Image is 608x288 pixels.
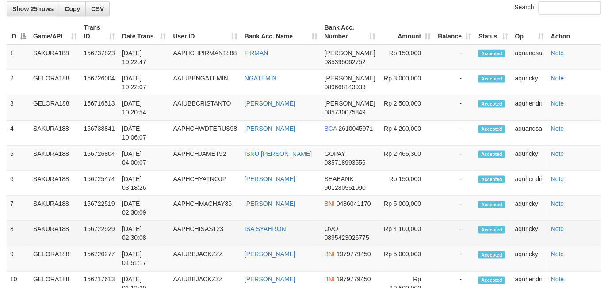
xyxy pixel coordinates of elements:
[80,146,119,171] td: 156726804
[379,45,435,70] td: Rp 150,000
[478,50,505,57] span: Accepted
[337,276,371,283] span: Copy 1979779450 to clipboard
[435,121,475,146] td: -
[170,121,241,146] td: AAPHCHWDTERUS98
[59,1,86,16] a: Copy
[170,45,241,70] td: AAPHCHPIRMAN1888
[119,196,169,221] td: [DATE] 02:30:09
[245,49,268,57] a: FIRMAN
[119,95,169,121] td: [DATE] 10:20:54
[512,196,547,221] td: aquricky
[435,95,475,121] td: -
[512,221,547,246] td: aquricky
[80,45,119,70] td: 156737823
[435,146,475,171] td: -
[30,19,80,45] th: Game/API: activate to sort column ascending
[551,226,564,233] a: Note
[435,221,475,246] td: -
[30,196,80,221] td: SAKURA188
[325,226,338,233] span: OVO
[119,70,169,95] td: [DATE] 10:22:07
[7,95,30,121] td: 3
[30,221,80,246] td: SAKURA188
[245,150,312,157] a: ISNU [PERSON_NAME]
[119,221,169,246] td: [DATE] 02:30:08
[7,246,30,272] td: 9
[512,246,547,272] td: aquricky
[119,146,169,171] td: [DATE] 04:00:07
[245,125,295,132] a: [PERSON_NAME]
[7,70,30,95] td: 2
[379,246,435,272] td: Rp 5,000,000
[119,19,169,45] th: Date Trans.: activate to sort column ascending
[7,221,30,246] td: 8
[478,176,505,183] span: Accepted
[515,1,601,15] label: Search:
[80,70,119,95] td: 156726004
[325,150,345,157] span: GOPAY
[245,226,288,233] a: ISA SYAHRONI
[325,125,337,132] span: BCA
[12,5,54,12] span: Show 25 rows
[119,246,169,272] td: [DATE] 01:51:17
[245,276,295,283] a: [PERSON_NAME]
[65,5,80,12] span: Copy
[478,251,505,259] span: Accepted
[475,19,512,45] th: Status: activate to sort column ascending
[478,75,505,83] span: Accepted
[119,171,169,196] td: [DATE] 03:18:26
[435,70,475,95] td: -
[325,276,335,283] span: BNI
[170,171,241,196] td: AAPHCHYATNOJP
[325,75,375,82] span: [PERSON_NAME]
[325,184,366,191] span: Copy 901280551090 to clipboard
[245,201,295,208] a: [PERSON_NAME]
[119,121,169,146] td: [DATE] 10:06:07
[337,201,371,208] span: Copy 0486041170 to clipboard
[85,1,110,16] a: CSV
[478,100,505,108] span: Accepted
[245,75,277,82] a: NGATEMIN
[512,19,547,45] th: Op: activate to sort column ascending
[379,146,435,171] td: Rp 2,465,300
[551,100,564,107] a: Note
[551,276,564,283] a: Note
[170,196,241,221] td: AAPHCHMACHAY86
[478,226,505,234] span: Accepted
[7,45,30,70] td: 1
[512,95,547,121] td: aquhendri
[435,246,475,272] td: -
[30,121,80,146] td: SAKURA188
[241,19,321,45] th: Bank Acc. Name: activate to sort column ascending
[512,171,547,196] td: aquhendri
[379,121,435,146] td: Rp 4,200,000
[379,19,435,45] th: Amount: activate to sort column ascending
[7,146,30,171] td: 5
[337,251,371,258] span: Copy 1979779450 to clipboard
[478,277,505,284] span: Accepted
[170,246,241,272] td: AAIUBBJACKZZZ
[325,109,366,116] span: Copy 085730075849 to clipboard
[245,100,295,107] a: [PERSON_NAME]
[379,196,435,221] td: Rp 5,000,000
[551,251,564,258] a: Note
[478,201,505,208] span: Accepted
[30,95,80,121] td: GELORA188
[91,5,104,12] span: CSV
[325,175,354,182] span: SEABANK
[478,151,505,158] span: Accepted
[80,246,119,272] td: 156720277
[7,171,30,196] td: 6
[512,45,547,70] td: aquandsa
[325,235,369,242] span: Copy 0895423026775 to clipboard
[551,175,564,182] a: Note
[80,196,119,221] td: 156722519
[325,100,375,107] span: [PERSON_NAME]
[539,1,601,15] input: Search:
[435,19,475,45] th: Balance: activate to sort column ascending
[170,95,241,121] td: AAIUBBCRISTANTO
[339,125,373,132] span: Copy 2610045971 to clipboard
[379,221,435,246] td: Rp 4,100,000
[551,125,564,132] a: Note
[435,45,475,70] td: -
